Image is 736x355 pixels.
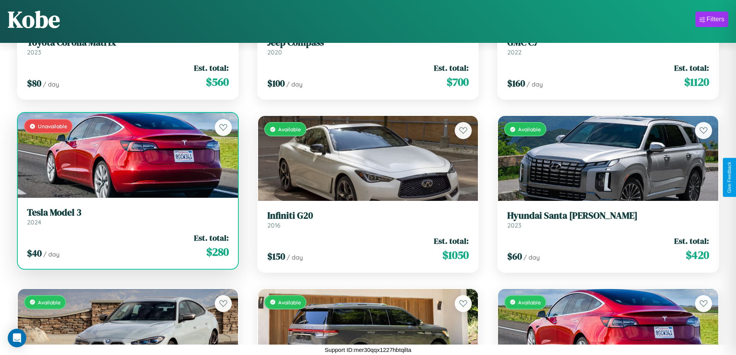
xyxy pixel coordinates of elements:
[8,329,26,347] div: Open Intercom Messenger
[507,221,521,229] span: 2023
[325,345,411,355] p: Support ID: mer30qqx1227hbtqilta
[507,210,709,221] h3: Hyundai Santa [PERSON_NAME]
[27,37,229,48] h3: Toyota Corolla Matrix
[27,48,41,56] span: 2023
[434,235,469,246] span: Est. total:
[442,247,469,263] span: $ 1050
[267,221,280,229] span: 2016
[434,62,469,73] span: Est. total:
[278,299,301,306] span: Available
[267,48,282,56] span: 2020
[27,77,41,90] span: $ 80
[267,250,285,263] span: $ 150
[8,3,60,35] h1: Kobe
[507,210,709,229] a: Hyundai Santa [PERSON_NAME]2023
[287,253,303,261] span: / day
[267,37,469,56] a: Jeep Compass2020
[43,80,59,88] span: / day
[674,235,709,246] span: Est. total:
[27,218,41,226] span: 2024
[27,207,229,226] a: Tesla Model 32024
[684,74,709,90] span: $ 1120
[518,126,541,132] span: Available
[267,210,469,229] a: Infiniti G202016
[27,247,42,260] span: $ 40
[278,126,301,132] span: Available
[267,77,285,90] span: $ 100
[695,12,728,27] button: Filters
[38,123,67,129] span: Unavailable
[27,207,229,218] h3: Tesla Model 3
[527,80,543,88] span: / day
[507,48,522,56] span: 2022
[206,74,229,90] span: $ 560
[727,162,732,193] div: Give Feedback
[707,15,724,23] div: Filters
[194,232,229,243] span: Est. total:
[447,74,469,90] span: $ 700
[524,253,540,261] span: / day
[686,247,709,263] span: $ 420
[38,299,61,306] span: Available
[267,37,469,48] h3: Jeep Compass
[518,299,541,306] span: Available
[43,250,59,258] span: / day
[507,37,709,48] h3: GMC C7
[507,37,709,56] a: GMC C72022
[674,62,709,73] span: Est. total:
[27,37,229,56] a: Toyota Corolla Matrix2023
[507,250,522,263] span: $ 60
[507,77,525,90] span: $ 160
[206,244,229,260] span: $ 280
[194,62,229,73] span: Est. total:
[286,80,303,88] span: / day
[267,210,469,221] h3: Infiniti G20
